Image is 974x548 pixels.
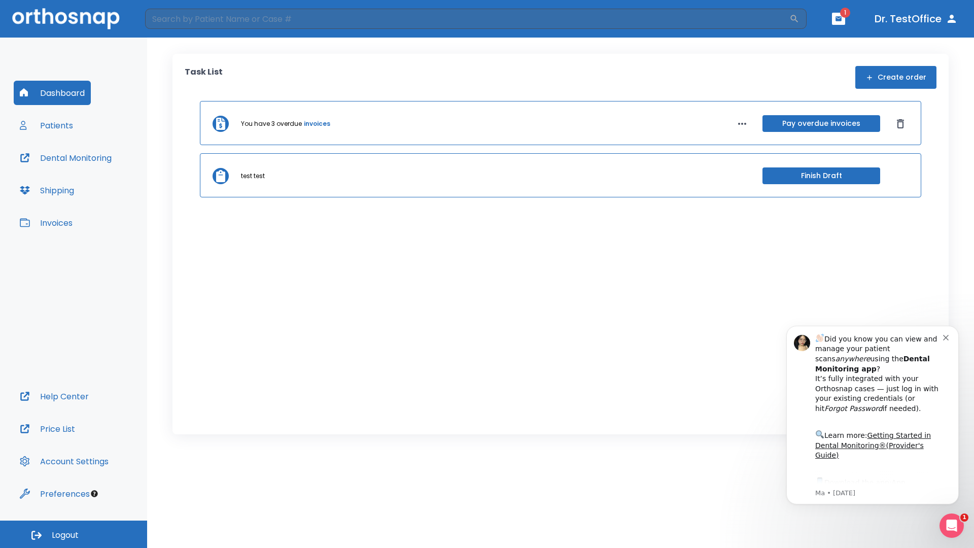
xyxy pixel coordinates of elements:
[14,384,95,408] button: Help Center
[241,172,265,181] p: test test
[12,8,120,29] img: Orthosnap
[14,449,115,473] button: Account Settings
[840,8,850,18] span: 1
[44,165,172,217] div: Download the app: | ​ Let us know if you need help getting started!
[892,116,909,132] button: Dismiss
[855,66,936,89] button: Create order
[14,482,96,506] button: Preferences
[14,417,81,441] button: Price List
[44,168,134,186] a: App Store
[762,115,880,132] button: Pay overdue invoices
[771,311,974,521] iframe: Intercom notifications message
[762,167,880,184] button: Finish Draft
[172,22,180,30] button: Dismiss notification
[960,513,968,522] span: 1
[52,530,79,541] span: Logout
[14,113,79,138] button: Patients
[14,146,118,170] button: Dental Monitoring
[145,9,789,29] input: Search by Patient Name or Case #
[185,66,223,89] p: Task List
[304,119,330,128] a: invoices
[940,513,964,538] iframe: Intercom live chat
[44,178,172,187] p: Message from Ma, sent 3w ago
[14,81,91,105] button: Dashboard
[14,211,79,235] button: Invoices
[14,178,80,202] button: Shipping
[241,119,302,128] p: You have 3 overdue
[871,10,962,28] button: Dr. TestOffice
[90,489,99,498] div: Tooltip anchor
